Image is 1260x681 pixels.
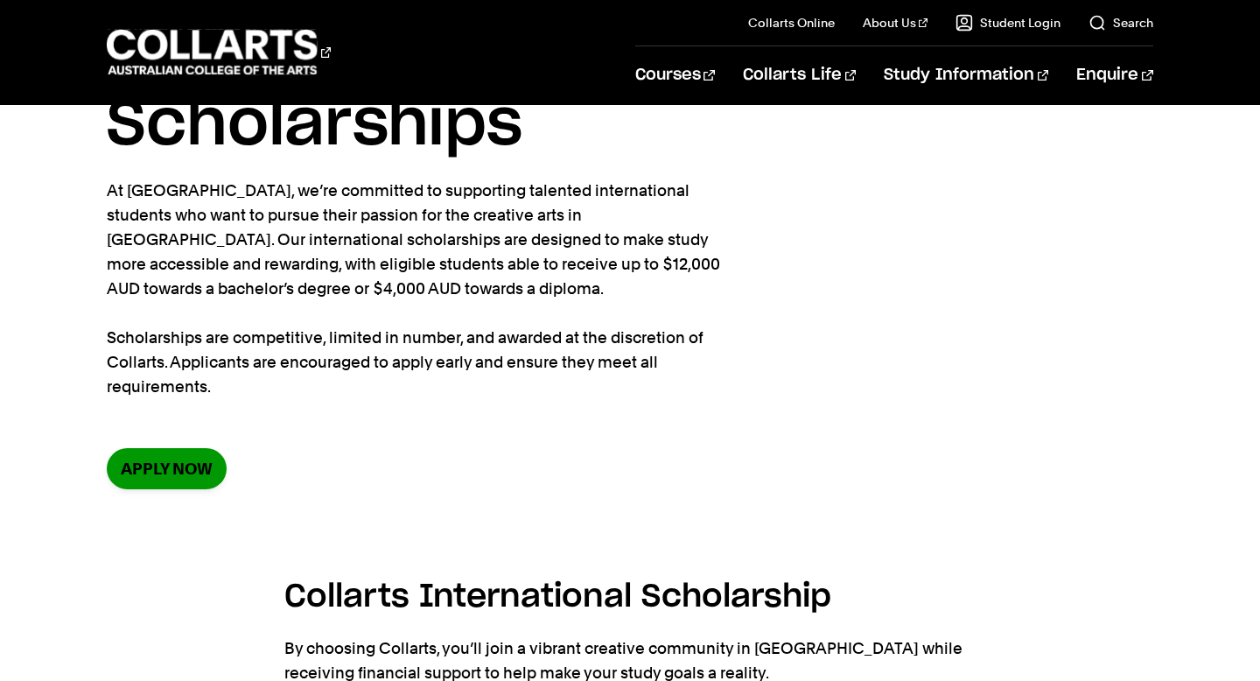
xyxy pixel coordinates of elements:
[284,573,976,621] h4: Collarts International Scholarship
[884,46,1048,104] a: Study Information
[743,46,856,104] a: Collarts Life
[748,14,835,32] a: Collarts Online
[107,27,331,77] div: Go to homepage
[1076,46,1152,104] a: Enquire
[863,14,927,32] a: About Us
[107,86,1152,165] h1: Scholarships
[107,179,745,399] p: At [GEOGRAPHIC_DATA], we’re committed to supporting talented international students who want to p...
[1088,14,1153,32] a: Search
[635,46,715,104] a: Courses
[955,14,1060,32] a: Student Login
[107,448,227,489] a: Apply now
